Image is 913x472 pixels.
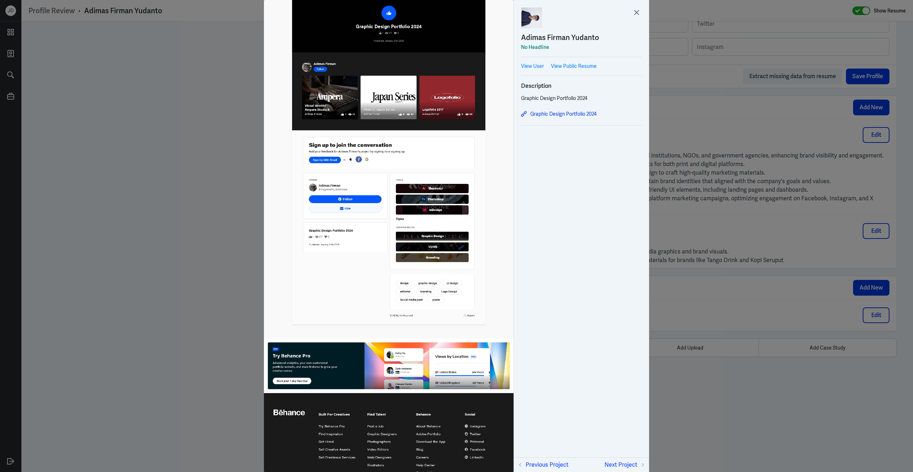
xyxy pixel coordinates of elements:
[521,43,642,51] div: No Headline
[521,110,642,118] a: Graphic Design Portfolio 2024
[517,461,568,469] button: Previous Project
[521,81,642,91] h3: Description
[521,94,642,102] div: Graphic Design Portfolio 2024
[605,461,646,469] button: Next Project
[521,32,642,43] a: Adimas Firman Yudanto
[551,62,597,70] a: View Public Resume
[521,32,599,43] div: Adimas Firman Yudanto
[521,7,542,29] img: Adimas Firman Yudanto
[521,62,544,70] a: View User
